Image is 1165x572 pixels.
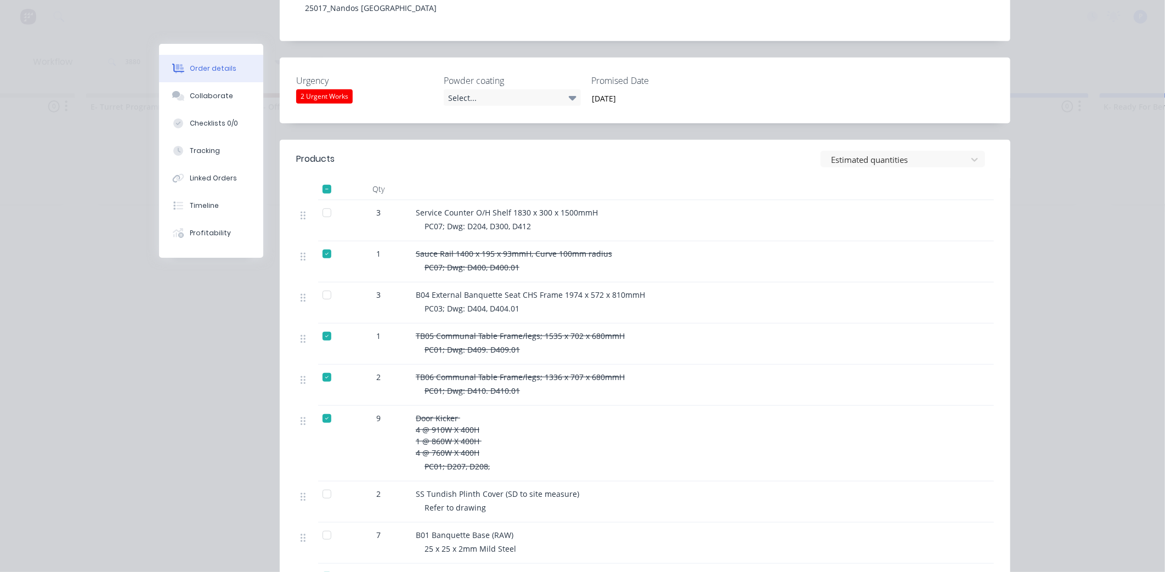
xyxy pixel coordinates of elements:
span: PC07; Dwg: D204, D300, D412 [425,221,531,231]
span: TB05 Communal Table Frame/legs; 1535 x 702 x 680mmH [416,331,625,341]
span: 2 [376,488,381,500]
div: Select... [444,89,581,106]
span: 3 [376,207,381,218]
span: SS Tundish Plinth Cover (SD to site measure) [416,489,579,499]
div: Products [296,152,335,166]
span: Refer to drawing [425,502,486,513]
span: PC07; Dwg: D400, D400.01 [425,262,519,273]
button: Profitability [159,219,263,247]
span: Sauce Rail 1400 x 195 x 93mmH, Curve 100mm radius [416,248,612,259]
input: Enter date [584,90,721,106]
div: Checklists 0/0 [190,118,238,128]
div: 2 Urgent Works [296,89,353,104]
button: Timeline [159,192,263,219]
div: Qty [346,178,411,200]
span: 1 [376,248,381,259]
label: Promised Date [591,74,728,87]
span: Service Counter O/H Shelf 1830 x 300 x 1500mmH [416,207,598,218]
span: 3 [376,289,381,301]
div: Timeline [190,201,219,211]
span: TB06 Communal Table Frame/legs; 1336 x 707 x 680mmH [416,372,625,382]
span: PC01; D207, D208, [425,461,490,472]
div: Collaborate [190,91,233,101]
div: Profitability [190,228,231,238]
button: Order details [159,55,263,82]
button: Linked Orders [159,165,263,192]
span: 25 x 25 x 2mm Mild Steel [425,543,516,554]
div: Tracking [190,146,220,156]
div: Linked Orders [190,173,237,183]
button: Tracking [159,137,263,165]
div: Order details [190,64,236,73]
span: 9 [376,412,381,424]
span: PC03; Dwg: D404, D404.01 [425,303,519,314]
button: Checklists 0/0 [159,110,263,137]
span: B04 External Banquette Seat CHS Frame 1974 x 572 x 810mmH [416,290,645,300]
button: Collaborate [159,82,263,110]
span: PC01; Dwg: D410. D410.01 [425,386,520,396]
label: Urgency [296,74,433,87]
span: 2 [376,371,381,383]
label: Powder coating [444,74,581,87]
span: Door Kicker 4 @ 910W X 400H 1 @ 860W X 400H 4 @ 760W X 400H [416,413,482,458]
span: 1 [376,330,381,342]
span: B01 Banquette Base (RAW) [416,530,513,540]
span: 7 [376,529,381,541]
span: PC01; Dwg: D409. D409.01 [425,344,520,355]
